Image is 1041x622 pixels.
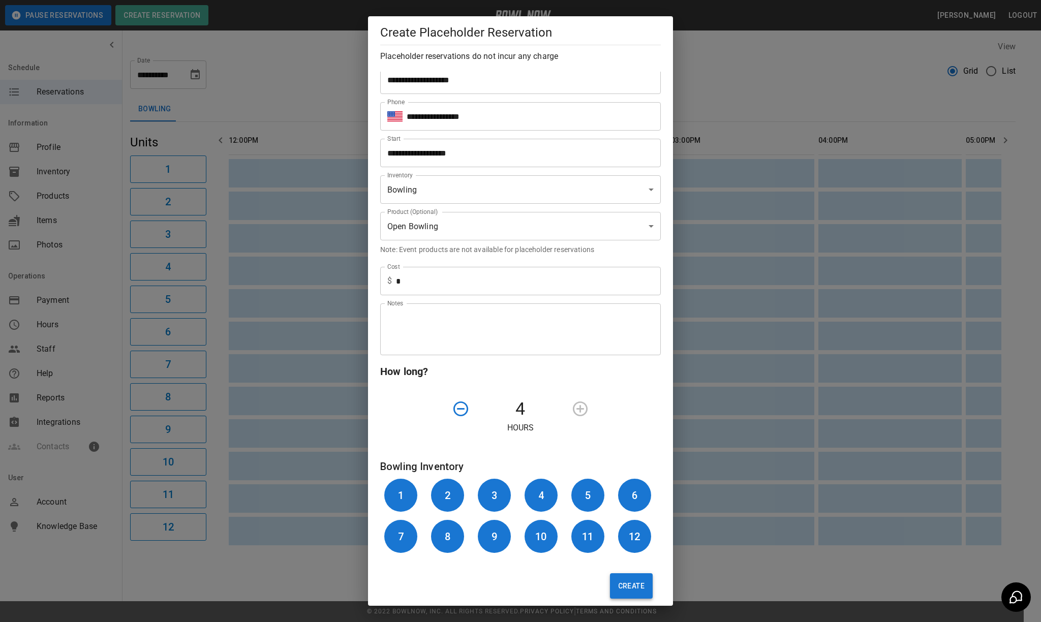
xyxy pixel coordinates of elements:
[525,479,558,512] button: 4
[384,479,417,512] button: 1
[538,487,544,504] h6: 4
[445,528,450,545] h6: 8
[380,175,661,204] div: Bowling
[535,528,546,545] h6: 10
[380,24,661,41] h5: Create Placeholder Reservation
[478,479,511,512] button: 3
[445,487,450,504] h6: 2
[380,458,661,475] h6: Bowling Inventory
[380,363,661,380] h6: How long?
[431,520,464,553] button: 8
[380,139,654,167] input: Choose date, selected date is Oct 25, 2025
[492,528,497,545] h6: 9
[585,487,591,504] h6: 5
[380,49,661,64] h6: Placeholder reservations do not incur any charge
[492,487,497,504] h6: 3
[618,520,651,553] button: 12
[398,528,404,545] h6: 7
[632,487,637,504] h6: 6
[387,98,405,106] label: Phone
[474,398,567,420] h4: 4
[398,487,404,504] h6: 1
[431,479,464,512] button: 2
[380,422,661,434] p: Hours
[571,520,604,553] button: 11
[610,573,653,599] button: Create
[384,520,417,553] button: 7
[387,275,392,287] p: $
[387,109,403,124] button: Select country
[478,520,511,553] button: 9
[582,528,593,545] h6: 11
[525,520,558,553] button: 10
[618,479,651,512] button: 6
[380,212,661,240] div: Open Bowling
[387,134,401,143] label: Start
[629,528,640,545] h6: 12
[571,479,604,512] button: 5
[380,244,661,255] p: Note: Event products are not available for placeholder reservations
